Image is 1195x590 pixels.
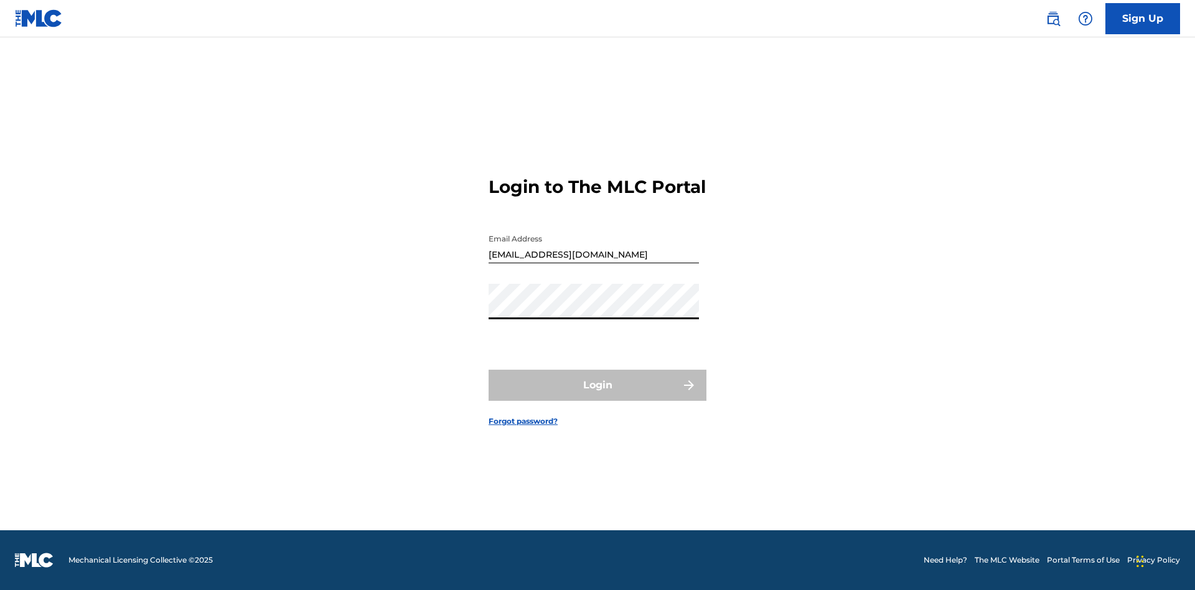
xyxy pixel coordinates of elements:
[1041,6,1066,31] a: Public Search
[1046,11,1061,26] img: search
[1047,555,1120,566] a: Portal Terms of Use
[1105,3,1180,34] a: Sign Up
[1078,11,1093,26] img: help
[489,176,706,198] h3: Login to The MLC Portal
[1136,543,1144,580] div: Drag
[1133,530,1195,590] iframe: Chat Widget
[489,416,558,427] a: Forgot password?
[15,9,63,27] img: MLC Logo
[68,555,213,566] span: Mechanical Licensing Collective © 2025
[15,553,54,568] img: logo
[924,555,967,566] a: Need Help?
[975,555,1039,566] a: The MLC Website
[1073,6,1098,31] div: Help
[1127,555,1180,566] a: Privacy Policy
